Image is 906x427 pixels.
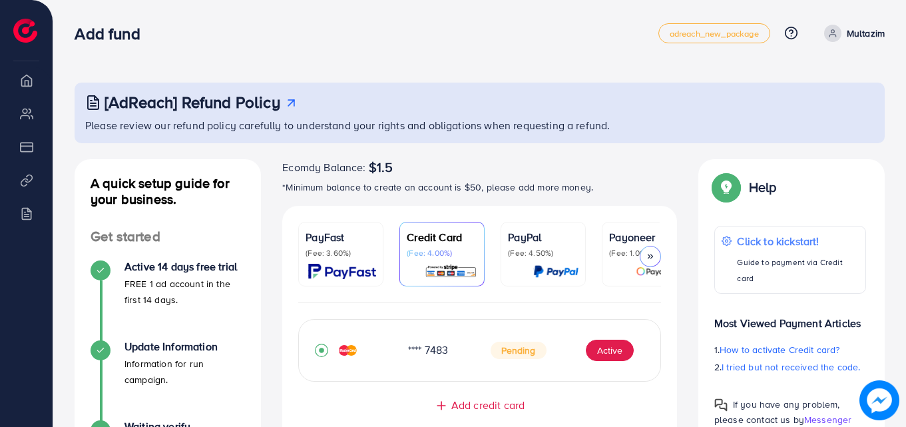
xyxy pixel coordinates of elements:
[491,342,547,359] span: Pending
[508,248,578,258] p: (Fee: 4.50%)
[819,25,885,42] a: Multazim
[124,340,245,353] h4: Update Information
[451,398,525,413] span: Add credit card
[75,228,261,245] h4: Get started
[407,248,477,258] p: (Fee: 4.00%)
[847,25,885,41] p: Multazim
[407,229,477,245] p: Credit Card
[720,343,839,356] span: How to activate Credit card?
[586,340,634,361] button: Active
[737,254,859,286] p: Guide to payment via Credit card
[533,264,578,279] img: card
[714,304,866,331] p: Most Viewed Payment Articles
[315,344,328,357] svg: record circle
[124,276,245,308] p: FREE 1 ad account in the first 14 days.
[804,413,851,426] span: Messenger
[714,175,738,199] img: Popup guide
[75,260,261,340] li: Active 14 days free trial
[609,248,680,258] p: (Fee: 1.00%)
[13,19,37,43] img: logo
[124,356,245,388] p: Information for run campaign.
[306,229,376,245] p: PayFast
[670,29,759,38] span: adreach_new_package
[339,345,357,356] img: credit
[749,179,777,195] p: Help
[737,233,859,249] p: Click to kickstart!
[282,179,677,195] p: *Minimum balance to create an account is $50, please add more money.
[282,159,365,175] span: Ecomdy Balance:
[658,23,770,43] a: adreach_new_package
[714,359,866,375] p: 2.
[508,229,578,245] p: PayPal
[306,248,376,258] p: (Fee: 3.60%)
[308,264,376,279] img: card
[124,260,245,273] h4: Active 14 days free trial
[714,398,728,412] img: Popup guide
[75,175,261,207] h4: A quick setup guide for your business.
[714,342,866,358] p: 1.
[75,340,261,420] li: Update Information
[859,380,899,420] img: image
[105,93,280,112] h3: [AdReach] Refund Policy
[714,398,840,426] span: If you have any problem, please contact us by
[722,360,860,374] span: I tried but not received the code.
[369,159,393,175] span: $1.5
[85,117,877,133] p: Please review our refund policy carefully to understand your rights and obligations when requesti...
[636,264,680,279] img: card
[425,264,477,279] img: card
[75,24,150,43] h3: Add fund
[609,229,680,245] p: Payoneer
